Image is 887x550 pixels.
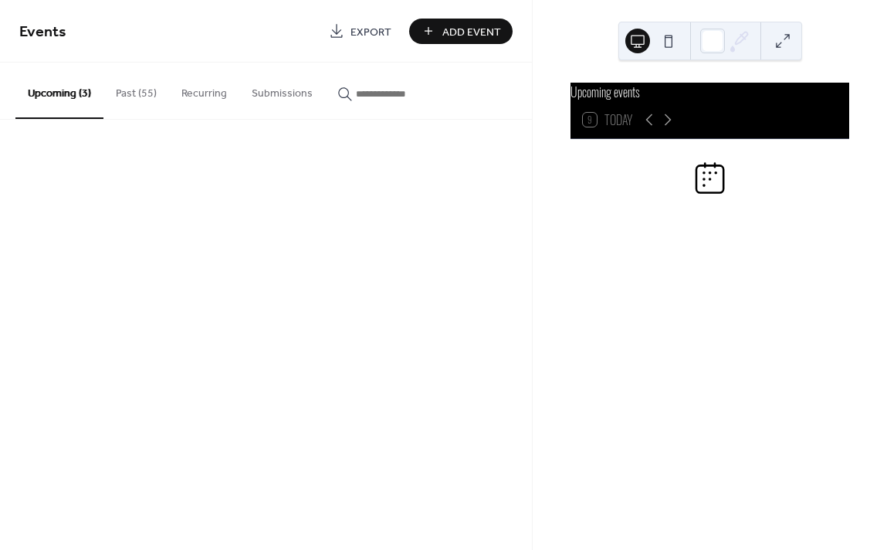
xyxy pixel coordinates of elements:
button: Past (55) [103,63,169,117]
span: Export [350,24,391,40]
button: Submissions [239,63,325,117]
span: Events [19,17,66,47]
span: Add Event [442,24,501,40]
button: Recurring [169,63,239,117]
button: Upcoming (3) [15,63,103,119]
div: Upcoming events [570,83,849,101]
button: Add Event [409,19,513,44]
a: Export [317,19,403,44]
